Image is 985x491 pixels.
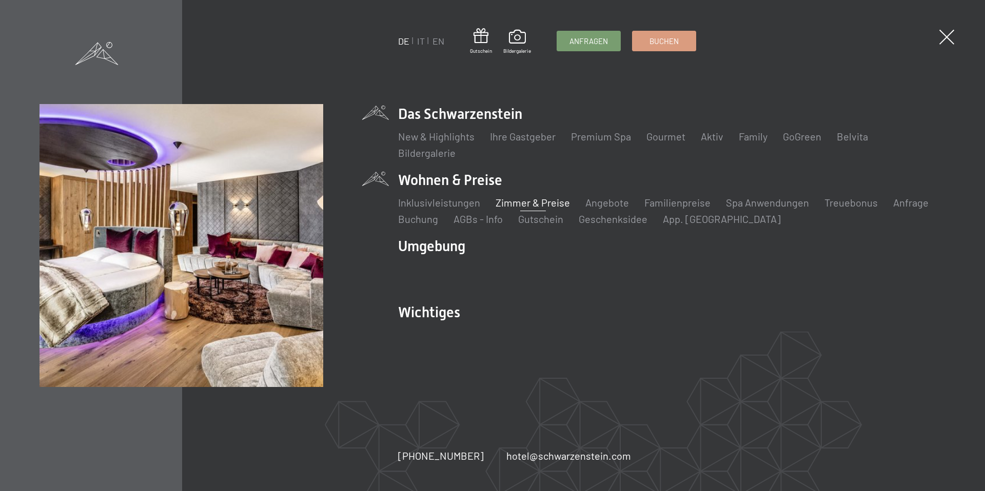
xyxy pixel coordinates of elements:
a: Anfrage [893,196,929,209]
a: Belvita [837,130,868,142]
span: [PHONE_NUMBER] [398,449,484,462]
a: IT [417,35,425,47]
a: AGBs - Info [454,213,503,225]
a: Anfragen [557,31,620,51]
a: hotel@schwarzenstein.com [506,448,631,463]
a: New & Highlights [398,130,475,142]
a: Premium Spa [571,130,631,142]
span: Bildergalerie [503,47,531,54]
a: GoGreen [783,130,821,142]
a: Familienpreise [644,196,711,209]
a: Family [739,130,767,142]
a: Aktiv [701,130,723,142]
a: Bildergalerie [398,147,456,159]
a: Gourmet [646,130,685,142]
a: App. [GEOGRAPHIC_DATA] [663,213,781,225]
a: Spa Anwendungen [726,196,809,209]
a: Buchen [633,31,696,51]
a: Gutschein [518,213,563,225]
a: EN [432,35,444,47]
a: [PHONE_NUMBER] [398,448,484,463]
span: Anfragen [569,36,608,47]
a: Angebote [585,196,629,209]
a: Zimmer & Preise [496,196,570,209]
a: DE [398,35,409,47]
a: Bildergalerie [503,30,531,54]
a: Buchung [398,213,438,225]
a: Ihre Gastgeber [490,130,556,142]
span: Buchen [649,36,679,47]
a: Treuebonus [824,196,878,209]
a: Gutschein [470,28,492,54]
span: Gutschein [470,47,492,54]
a: Geschenksidee [579,213,647,225]
a: Inklusivleistungen [398,196,480,209]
